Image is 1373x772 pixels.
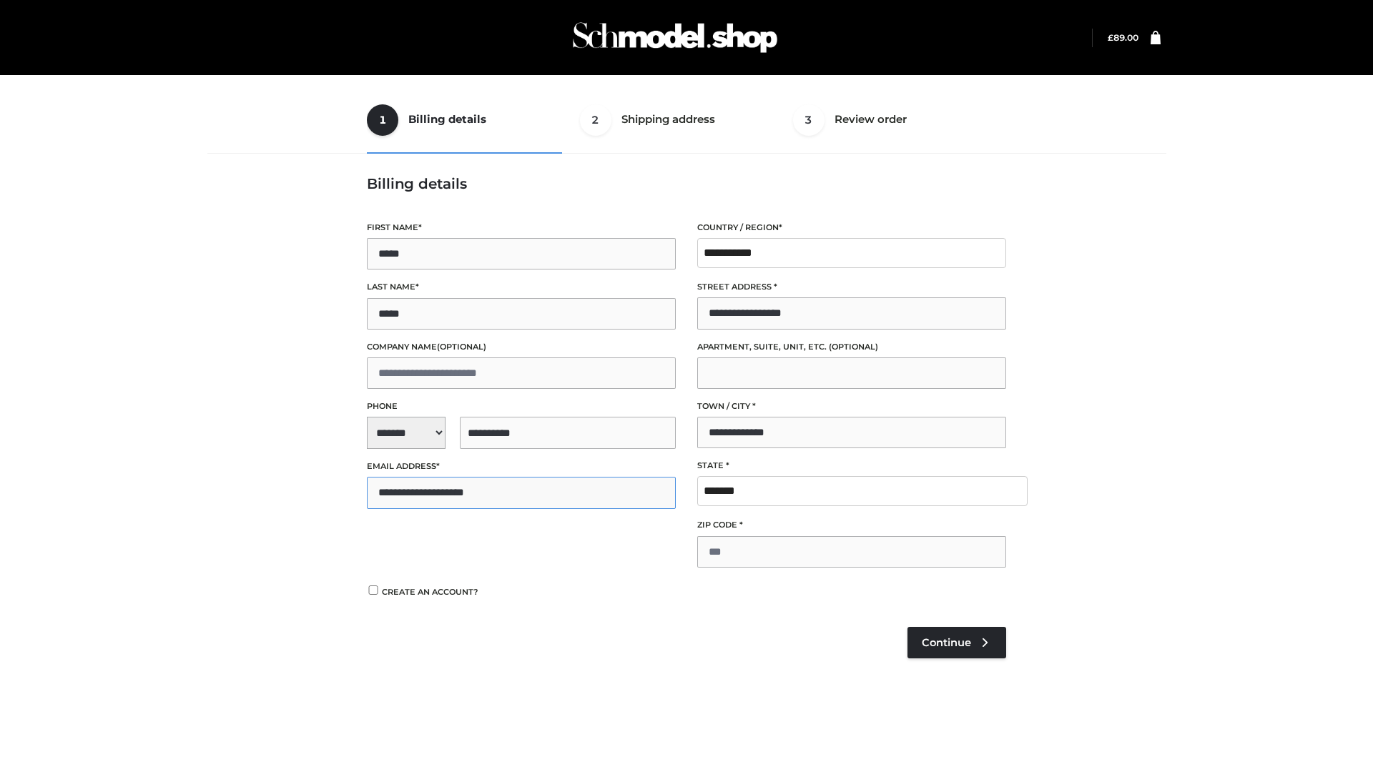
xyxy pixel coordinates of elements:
label: First name [367,221,676,234]
bdi: 89.00 [1108,32,1138,43]
label: Last name [367,280,676,294]
a: Continue [907,627,1006,658]
span: (optional) [829,342,878,352]
label: Email address [367,460,676,473]
label: Country / Region [697,221,1006,234]
span: Continue [922,636,971,649]
input: Create an account? [367,585,380,595]
label: Phone [367,400,676,413]
label: State [697,459,1006,472]
span: Create an account? [382,587,478,597]
label: Company name [367,340,676,354]
label: Town / City [697,400,1006,413]
img: Schmodel Admin 964 [568,9,782,66]
label: Street address [697,280,1006,294]
label: ZIP Code [697,518,1006,532]
a: £89.00 [1108,32,1138,43]
h3: Billing details [367,175,1006,192]
span: £ [1108,32,1113,43]
label: Apartment, suite, unit, etc. [697,340,1006,354]
span: (optional) [437,342,486,352]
